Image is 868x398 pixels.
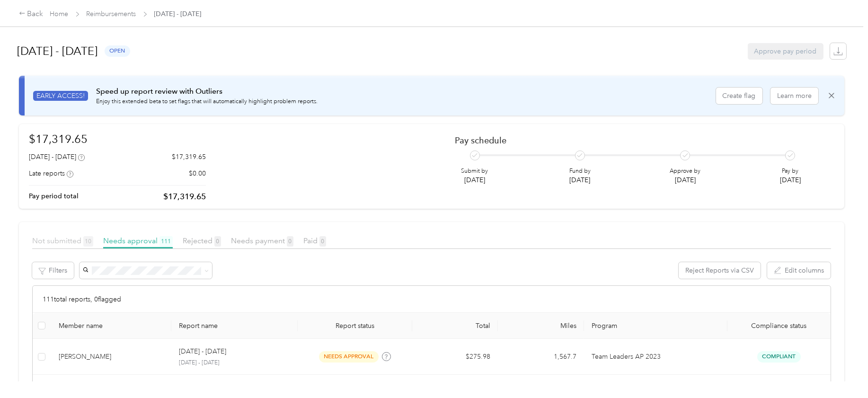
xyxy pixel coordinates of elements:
iframe: Everlance-gr Chat Button Frame [815,345,868,398]
span: Rejected [183,236,221,245]
a: Reimbursements [87,10,136,18]
span: Paid [303,236,326,245]
td: 1,567.7 [498,339,584,375]
span: 0 [319,236,326,247]
td: Team Leaders AP 2023 [584,339,727,375]
p: Submit by [461,167,488,176]
span: Compliance status [735,322,823,330]
a: Home [50,10,69,18]
th: Program [584,313,727,339]
span: EARLY ACCESS! [33,91,88,101]
span: Not submitted [32,236,93,245]
p: $17,319.65 [163,191,206,203]
span: Compliant [757,351,801,362]
button: Create flag [716,88,762,104]
h2: Pay schedule [455,135,818,145]
span: 111 [159,236,173,247]
span: needs approval [319,351,379,362]
p: Fund by [569,167,591,176]
div: Late reports [29,168,73,178]
div: Member name [59,322,164,330]
p: Enjoy this extended beta to set flags that will automatically highlight problem reports. [96,97,318,106]
p: $17,319.65 [172,152,206,162]
p: [DATE] [569,175,591,185]
p: Speed up report review with Outliers [96,86,318,97]
span: 0 [287,236,293,247]
span: open [105,45,130,56]
div: 111 total reports, 0 flagged [33,286,831,313]
p: [DATE] [670,175,700,185]
span: [DATE] - [DATE] [154,9,202,19]
button: Filters [32,262,74,279]
h1: $17,319.65 [29,131,206,147]
div: Miles [505,322,576,330]
span: Needs payment [231,236,293,245]
button: Edit columns [767,262,831,279]
h1: [DATE] - [DATE] [18,40,98,62]
span: Report status [305,322,405,330]
span: 10 [83,236,93,247]
p: $0.00 [189,168,206,178]
p: Pay period total [29,191,79,201]
p: [DATE] - [DATE] [179,359,290,367]
span: 0 [214,236,221,247]
div: [PERSON_NAME] [59,352,164,362]
td: $275.98 [412,339,498,375]
span: Needs approval [103,236,173,245]
p: Approve by [670,167,700,176]
p: [DATE] [780,175,801,185]
div: Back [19,9,44,20]
div: Total [420,322,491,330]
p: [DATE] - [DATE] [179,346,226,357]
button: Reject Reports via CSV [679,262,761,279]
p: Team Leaders AP 2023 [592,352,720,362]
div: [DATE] - [DATE] [29,152,85,162]
th: Member name [51,313,171,339]
p: Pay by [780,167,801,176]
button: Learn more [771,88,818,104]
p: [DATE] [461,175,488,185]
th: Report name [171,313,297,339]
